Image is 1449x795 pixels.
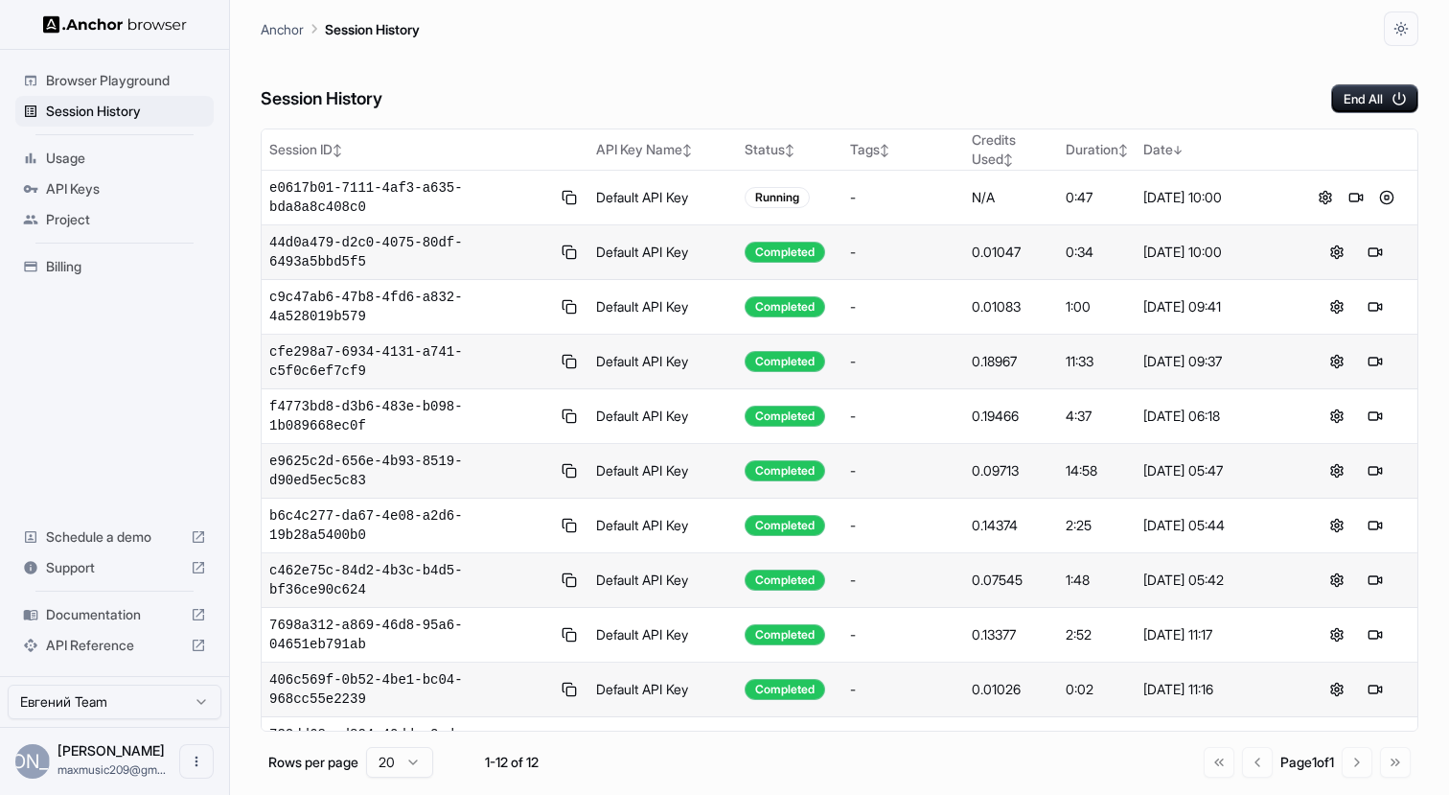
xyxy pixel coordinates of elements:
div: 11:33 [1066,352,1128,371]
nav: breadcrumb [261,18,420,39]
div: - [850,243,956,262]
span: Session History [46,102,206,121]
div: 0.18967 [972,352,1051,371]
span: ↕ [880,143,889,157]
div: [DATE] 05:47 [1143,461,1286,480]
div: 0:47 [1066,188,1128,207]
span: ↕ [785,143,794,157]
span: Project [46,210,206,229]
p: Rows per page [268,753,358,772]
span: 44d0a479-d2c0-4075-80df-6493a5bbd5f5 [269,233,551,271]
div: Billing [15,251,214,282]
div: Completed [745,570,825,591]
div: Status [745,140,835,159]
td: Default API Key [588,171,738,225]
div: 1-12 of 12 [464,753,560,772]
div: Completed [745,296,825,317]
div: API Keys [15,174,214,204]
span: c462e75c-84d2-4b3c-b4d5-bf36ce90c624 [269,561,551,599]
td: Default API Key [588,717,738,772]
span: ↕ [1003,152,1013,167]
span: Support [46,558,183,577]
div: Completed [745,679,825,700]
div: 4:37 [1066,407,1128,426]
span: e9625c2d-656e-4b93-8519-d90ed5ec5c83 [269,452,551,490]
div: - [850,297,956,316]
span: 7698a312-a869-46d8-95a6-04651eb791ab [269,616,551,654]
div: - [850,407,956,426]
div: 1:48 [1066,571,1128,590]
div: Session History [15,96,214,127]
div: Session ID [269,140,581,159]
div: 0.01026 [972,680,1051,699]
div: Completed [745,515,825,536]
span: ↓ [1173,143,1183,157]
div: - [850,680,956,699]
p: Anchor [261,19,304,39]
button: Open menu [179,744,214,779]
td: Default API Key [588,444,738,499]
div: [DATE] 05:44 [1143,516,1286,535]
div: 2:52 [1066,625,1128,644]
div: [DATE] 06:18 [1143,407,1286,426]
div: [PERSON_NAME] [15,744,50,779]
div: 0.19466 [972,407,1051,426]
div: - [850,571,956,590]
div: Completed [745,406,825,427]
span: ↕ [333,143,342,157]
div: 1:00 [1066,297,1128,316]
span: Billing [46,257,206,276]
div: N/A [972,188,1051,207]
span: Documentation [46,605,183,624]
div: - [850,516,956,535]
span: ↕ [682,143,692,157]
button: End All [1331,84,1418,113]
div: [DATE] 05:42 [1143,571,1286,590]
div: - [850,625,956,644]
div: Page 1 of 1 [1280,753,1334,772]
div: [DATE] 11:16 [1143,680,1286,699]
span: maxmusic209@gmail.com [57,762,166,777]
span: Browser Playground [46,71,206,90]
span: c9c47ab6-47b8-4fd6-a832-4a528019b579 [269,288,551,326]
div: API Key Name [596,140,730,159]
span: API Reference [46,636,183,655]
h6: Session History [261,85,382,113]
div: - [850,352,956,371]
td: Default API Key [588,280,738,335]
div: Completed [745,460,825,481]
td: Default API Key [588,389,738,444]
span: Schedule a demo [46,527,183,547]
td: Default API Key [588,608,738,663]
div: Completed [745,351,825,372]
div: Support [15,552,214,583]
div: - [850,188,956,207]
span: e0617b01-7111-4af3-a635-bda8a8c408c0 [269,178,551,217]
div: 0:02 [1066,680,1128,699]
div: [DATE] 09:41 [1143,297,1286,316]
div: Browser Playground [15,65,214,96]
div: [DATE] 10:00 [1143,188,1286,207]
span: 406c569f-0b52-4be1-bc04-968cc55e2239 [269,670,551,709]
div: Credits Used [972,130,1051,169]
p: Session History [325,19,420,39]
div: Usage [15,143,214,174]
div: 0.07545 [972,571,1051,590]
td: Default API Key [588,553,738,608]
div: Completed [745,624,825,645]
div: 0.13377 [972,625,1051,644]
span: ↕ [1118,143,1128,157]
div: - [850,461,956,480]
td: Default API Key [588,499,738,553]
div: API Reference [15,630,214,661]
td: Default API Key [588,335,738,389]
td: Default API Key [588,225,738,280]
span: Евгений [57,742,165,759]
div: Completed [745,242,825,263]
div: 2:25 [1066,516,1128,535]
span: b6c4c277-da67-4e08-a2d6-19b28a5400b0 [269,506,551,545]
span: Usage [46,149,206,168]
div: Project [15,204,214,235]
div: 0.09713 [972,461,1051,480]
td: Default API Key [588,663,738,717]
